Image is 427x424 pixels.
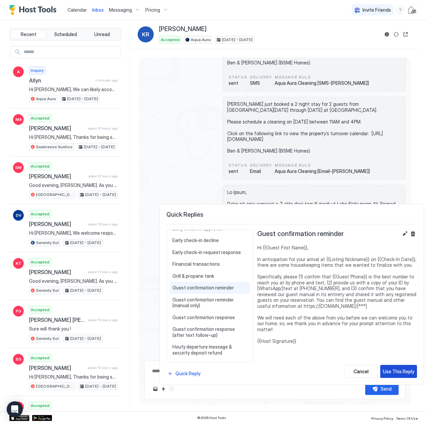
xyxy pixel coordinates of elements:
button: Quick Reply [166,369,201,378]
button: Use This Reply [380,365,417,378]
span: Guest confirmation reminder [257,230,344,238]
span: Guest confirmation response (after text follow-up) [172,326,247,338]
span: Quick Replies [166,211,417,219]
span: Houfy departure message & security deposit refund [172,344,247,356]
button: Cancel [344,365,378,378]
button: Edit [401,230,409,238]
span: Hi {{Guest First Name}}, In anticipation for your arrival at {{Listing Nickname}} on {{Check-In D... [257,245,417,344]
span: Guest confirmation reminder [172,285,247,291]
span: ID requirement explanation [172,362,247,368]
span: Financial transactions [172,261,247,267]
div: Cancel [353,368,369,375]
button: Delete [409,230,417,238]
span: Guest confirmation reminder (manual only) [172,297,247,308]
div: Open Intercom Messenger [7,401,23,417]
div: Quick Reply [175,370,200,377]
span: Early check-in request response [172,249,247,255]
span: Early check-in decline [172,237,247,243]
span: Guest confirmation response [172,314,247,321]
div: Use This Reply [383,368,414,375]
span: Grill & propane tank [172,273,247,279]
